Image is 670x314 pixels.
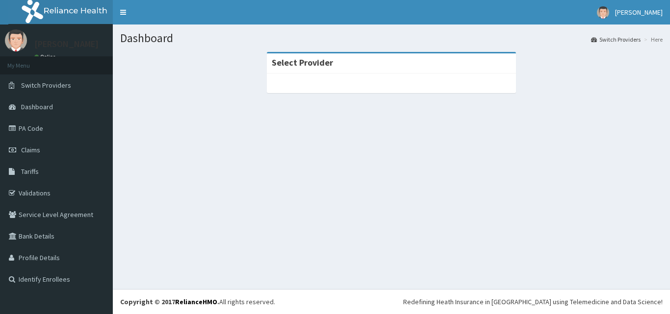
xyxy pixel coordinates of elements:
span: [PERSON_NAME] [615,8,663,17]
li: Here [642,35,663,44]
span: Dashboard [21,102,53,111]
a: Online [34,53,58,60]
a: RelianceHMO [175,297,217,306]
h1: Dashboard [120,32,663,45]
strong: Copyright © 2017 . [120,297,219,306]
strong: Select Provider [272,57,333,68]
p: [PERSON_NAME] [34,40,99,48]
footer: All rights reserved. [113,289,670,314]
span: Claims [21,145,40,154]
span: Tariffs [21,167,39,176]
img: User Image [597,6,609,19]
a: Switch Providers [591,35,641,44]
div: Redefining Heath Insurance in [GEOGRAPHIC_DATA] using Telemedicine and Data Science! [403,297,663,307]
span: Switch Providers [21,81,71,90]
img: User Image [5,29,27,51]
